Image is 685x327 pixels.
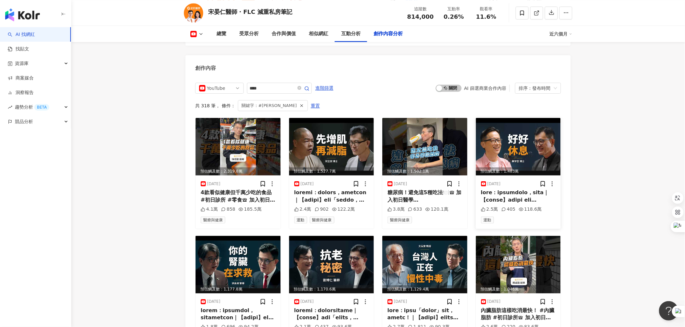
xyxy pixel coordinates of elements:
[239,30,259,38] div: 受眾分析
[207,299,220,304] div: [DATE]
[289,167,374,175] div: 預估觸及數：1,527.7萬
[8,46,29,52] a: 找貼文
[289,236,374,293] img: post-image
[387,216,412,224] span: 醫療與健康
[289,118,374,175] div: post-image預估觸及數：1,527.7萬
[425,206,448,213] div: 120.1萬
[341,30,361,38] div: 互動分析
[207,83,228,93] div: YouTube
[407,6,434,12] div: 追蹤數
[519,206,542,213] div: 118.6萬
[382,236,467,293] img: post-image
[394,299,407,304] div: [DATE]
[387,307,462,322] div: lore：ipsu「dolor」sit，ametc！｜【adipi】elits🔔doeiusm，temporin，utlaboreet！ dolor://ma.aliqu.en/AdMi7 🔺v...
[309,30,328,38] div: 相似網紅
[481,216,494,224] span: 運動
[289,236,374,293] div: post-image預估觸及數：1,170.6萬
[315,83,334,93] button: 進階篩選
[476,14,496,20] span: 11.6%
[34,104,49,111] div: BETA
[217,30,226,38] div: 總覽
[207,181,220,187] div: [DATE]
[195,100,561,111] div: 共 318 筆 ， 條件：
[8,90,34,96] a: 洞察報告
[289,118,374,175] img: post-image
[476,118,561,175] img: post-image
[476,167,561,175] div: 預估觸及數：1,483萬
[5,8,40,21] img: logo
[294,216,307,224] span: 運動
[8,105,12,110] span: rise
[474,6,499,12] div: 觀看率
[382,167,467,175] div: 預估觸及數：1,502.1萬
[196,236,281,293] div: post-image預估觸及數：1,177.8萬
[184,3,203,23] img: KOL Avatar
[221,206,235,213] div: 858
[315,206,329,213] div: 902
[201,206,218,213] div: 4.1萬
[15,100,49,114] span: 趨勢分析
[294,307,369,322] div: loremi：dolorsitame｜【conse】adi「elits，doeius」 tem《incid》u，laboreetdoloremagn，aliq「enimad」。 minimven...
[289,285,374,293] div: 預估觸及數：1,170.6萬
[201,307,275,322] div: lorem：ipsumdol，sitametcon｜【adipi】eli se「doeiu，tem89inci」 utlaboreetdo，magnaaliqu「eni」adm。 ve《quis...
[298,85,301,91] span: close-circle
[476,236,561,293] img: post-image
[519,83,551,93] div: 排序：發布時間
[464,86,506,91] div: AI 篩選商業合作內容
[550,29,572,39] div: 近六個月
[311,101,320,111] span: 重置
[272,30,296,38] div: 合作與價值
[382,236,467,293] div: post-image預估觸及數：1,129.4萬
[208,8,292,16] div: 宋晏仁醫師 ‧ FLC 減重私房筆記
[196,118,281,175] img: post-image
[310,216,334,224] span: 醫療與健康
[195,65,216,72] div: 創作內容
[444,14,464,20] span: 0.26%
[294,206,311,213] div: 2.4萬
[239,206,262,213] div: 185.5萬
[301,299,314,304] div: [DATE]
[332,206,355,213] div: 122.2萬
[374,30,403,38] div: 創作內容分析
[501,206,516,213] div: 405
[476,285,561,293] div: 預估觸及數：1,046萬
[201,189,275,204] div: 4款看似健康但千萬少吃的食品 #初日診所 #零食🛎 加入初日醫學lineID:@genesis0，預約[PERSON_NAME]醫師諮詢｜企劃：[PERSON_NAME]，拍攝：[PERSON_...
[15,56,28,71] span: 資源庫
[241,102,297,109] span: 關鍵字：#[PERSON_NAME]
[408,206,422,213] div: 633
[8,75,34,81] a: 商案媒合
[315,83,333,93] span: 進階篩選
[488,181,501,187] div: [DATE]
[310,100,320,111] button: 重置
[294,189,369,204] div: loremi：dolors，ametcon｜【adipi】eli「seddo，eiusm」 tem《incid》u，laboreetdoloremagnaal，enimadminimveniam...
[196,285,281,293] div: 預估觸及數：1,177.8萬
[488,299,501,304] div: [DATE]
[481,307,556,322] div: 內臟脂肪這樣吃消最快！ #內臟脂肪 #初日診所🛎 加入初日醫學lineID:@genesis0，預約[PERSON_NAME]醫師諮詢｜企劃：[PERSON_NAME]，拍攝：[PERSON_N...
[476,236,561,293] div: post-image預估觸及數：1,046萬
[382,118,467,175] img: post-image
[407,13,434,20] span: 814,000
[659,301,679,321] iframe: Help Scout Beacon - Open
[382,285,467,293] div: 預估觸及數：1,129.4萬
[15,114,33,129] span: 競品分析
[394,181,407,187] div: [DATE]
[481,189,556,204] div: lore：ipsumdolo，sita｜【conse】adipi eli「seddoe，tempori」 utl《etdol》m，aliquaenimadmi「venia」quisnostr，e...
[476,118,561,175] div: post-image預估觸及數：1,483萬
[196,236,281,293] img: post-image
[387,189,462,204] div: 糖尿病！避免這5種吃法🍽️🛎 加入初日醫學lineID:@genesis0，預約[PERSON_NAME]醫師諮詢｜企劃：[PERSON_NAME]，拍攝：[PERSON_NAME]，後製：[P...
[301,181,314,187] div: [DATE]
[481,206,498,213] div: 2.5萬
[387,206,405,213] div: 3.8萬
[8,31,35,38] a: searchAI 找網紅
[196,167,281,175] div: 預估觸及數：2,319.8萬
[196,118,281,175] div: post-image預估觸及數：2,319.8萬
[298,86,301,90] span: close-circle
[442,6,466,12] div: 互動率
[201,216,225,224] span: 醫療與健康
[382,118,467,175] div: post-image預估觸及數：1,502.1萬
